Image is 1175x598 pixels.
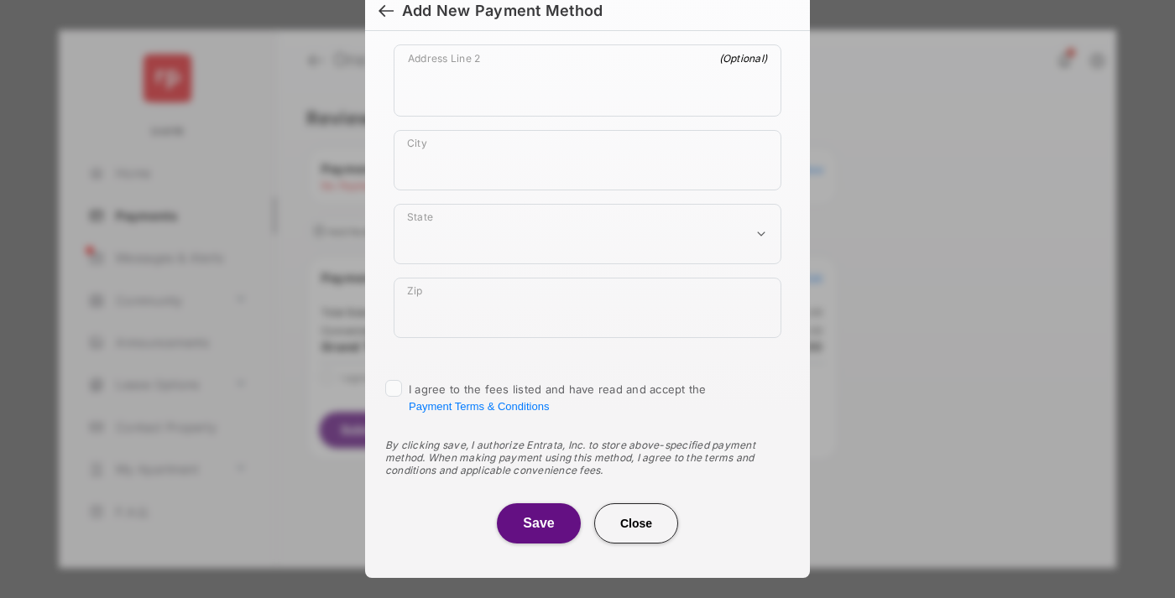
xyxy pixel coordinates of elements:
button: Close [594,503,678,543]
div: payment_method_screening[postal_addresses][postalCode] [394,278,781,338]
div: Add New Payment Method [402,2,603,20]
div: payment_method_screening[postal_addresses][administrativeArea] [394,204,781,264]
div: By clicking save, I authorize Entrata, Inc. to store above-specified payment method. When making ... [385,439,790,476]
button: Save [497,503,581,543]
button: I agree to the fees listed and have read and accept the [409,400,549,413]
div: payment_method_screening[postal_addresses][addressLine2] [394,44,781,117]
div: payment_method_screening[postal_addresses][locality] [394,130,781,190]
span: I agree to the fees listed and have read and accept the [409,382,707,413]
